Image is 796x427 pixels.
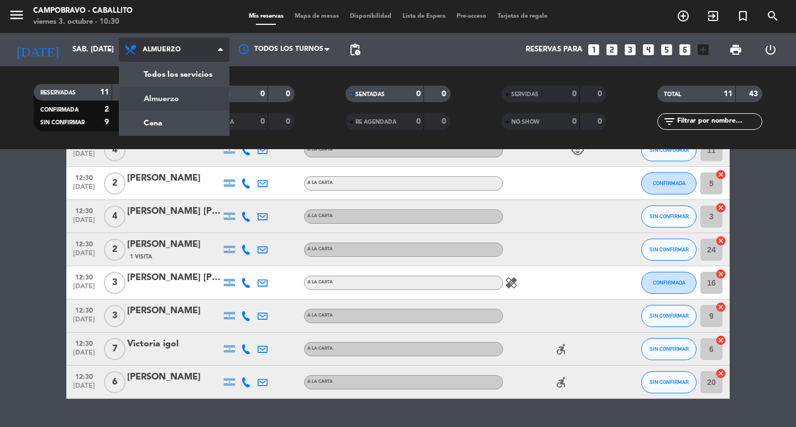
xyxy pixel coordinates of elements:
[650,246,689,252] span: SIN CONFIRMAR
[571,144,584,157] i: child_care
[127,171,221,186] div: [PERSON_NAME]
[653,180,685,186] span: CONFIRMADA
[70,370,98,382] span: 12:30
[33,6,133,17] div: Campobravo - caballito
[659,43,674,57] i: looks_5
[706,9,720,23] i: exit_to_app
[104,338,125,360] span: 7
[766,9,779,23] i: search
[492,13,553,19] span: Tarjetas de regalo
[127,271,221,285] div: [PERSON_NAME] [PERSON_NAME]
[623,43,637,57] i: looks_3
[650,346,689,352] span: SIN CONFIRMAR
[127,204,221,219] div: [PERSON_NAME] [PERSON_NAME]
[641,205,696,228] button: SIN CONFIRMAR
[678,43,692,57] i: looks_6
[260,118,265,125] strong: 0
[764,43,777,56] i: power_settings_new
[8,38,67,62] i: [DATE]
[307,214,333,218] span: A LA CARTA
[641,172,696,194] button: CONFIRMADA
[650,213,689,219] span: SIN CONFIRMAR
[40,107,78,113] span: CONFIRMADA
[70,316,98,329] span: [DATE]
[650,147,689,153] span: SIN CONFIRMAR
[753,33,788,66] div: LOG OUT
[511,119,540,125] span: NO SHOW
[260,90,265,98] strong: 0
[104,272,125,294] span: 3
[289,13,344,19] span: Mapa de mesas
[104,371,125,393] span: 6
[70,183,98,196] span: [DATE]
[641,338,696,360] button: SIN CONFIRMAR
[355,92,385,97] span: SENTADAS
[70,270,98,283] span: 12:30
[416,90,421,98] strong: 0
[307,346,333,351] span: A LA CARTA
[715,335,726,346] i: cancel
[355,119,396,125] span: RE AGENDADA
[715,302,726,313] i: cancel
[70,237,98,250] span: 12:30
[696,43,710,57] i: add_box
[307,247,333,251] span: A LA CARTA
[715,268,726,280] i: cancel
[70,283,98,296] span: [DATE]
[736,9,750,23] i: turned_in_not
[572,118,577,125] strong: 0
[243,13,289,19] span: Mis reservas
[397,13,451,19] span: Lista de Espera
[526,45,583,54] span: Reservas para
[344,13,397,19] span: Disponibilidad
[554,342,568,356] i: accessible_forward
[8,7,25,23] i: menu
[650,379,689,385] span: SIN CONFIRMAR
[715,202,726,213] i: cancel
[104,118,109,126] strong: 9
[127,370,221,384] div: [PERSON_NAME]
[70,382,98,395] span: [DATE]
[286,90,292,98] strong: 0
[307,181,333,185] span: A LA CARTA
[33,17,133,28] div: viernes 3. octubre - 10:30
[103,43,116,56] i: arrow_drop_down
[70,150,98,163] span: [DATE]
[641,272,696,294] button: CONFIRMADA
[70,217,98,229] span: [DATE]
[451,13,492,19] span: Pre-acceso
[505,276,518,289] i: healing
[664,92,681,97] span: TOTAL
[104,305,125,327] span: 3
[70,349,98,362] span: [DATE]
[641,43,656,57] i: looks_4
[650,313,689,319] span: SIN CONFIRMAR
[104,106,109,113] strong: 2
[143,46,181,54] span: Almuerzo
[749,90,760,98] strong: 43
[641,139,696,161] button: SIN CONFIRMAR
[104,239,125,261] span: 2
[127,238,221,252] div: [PERSON_NAME]
[104,205,125,228] span: 4
[715,169,726,180] i: cancel
[104,139,125,161] span: 4
[416,118,421,125] strong: 0
[307,313,333,318] span: A LA CARTA
[40,120,85,125] span: SIN CONFIRMAR
[70,171,98,183] span: 12:30
[348,43,362,56] span: pending_actions
[307,379,333,384] span: A LA CARTA
[119,87,229,111] a: Almuerzo
[641,371,696,393] button: SIN CONFIRMAR
[307,280,333,284] span: A LA CARTA
[663,115,676,128] i: filter_list
[442,90,448,98] strong: 0
[127,304,221,318] div: [PERSON_NAME]
[554,376,568,389] i: accessible_forward
[40,90,76,96] span: RESERVADAS
[605,43,619,57] i: looks_two
[307,147,333,152] span: A LA CARTA
[100,88,109,96] strong: 11
[598,118,604,125] strong: 0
